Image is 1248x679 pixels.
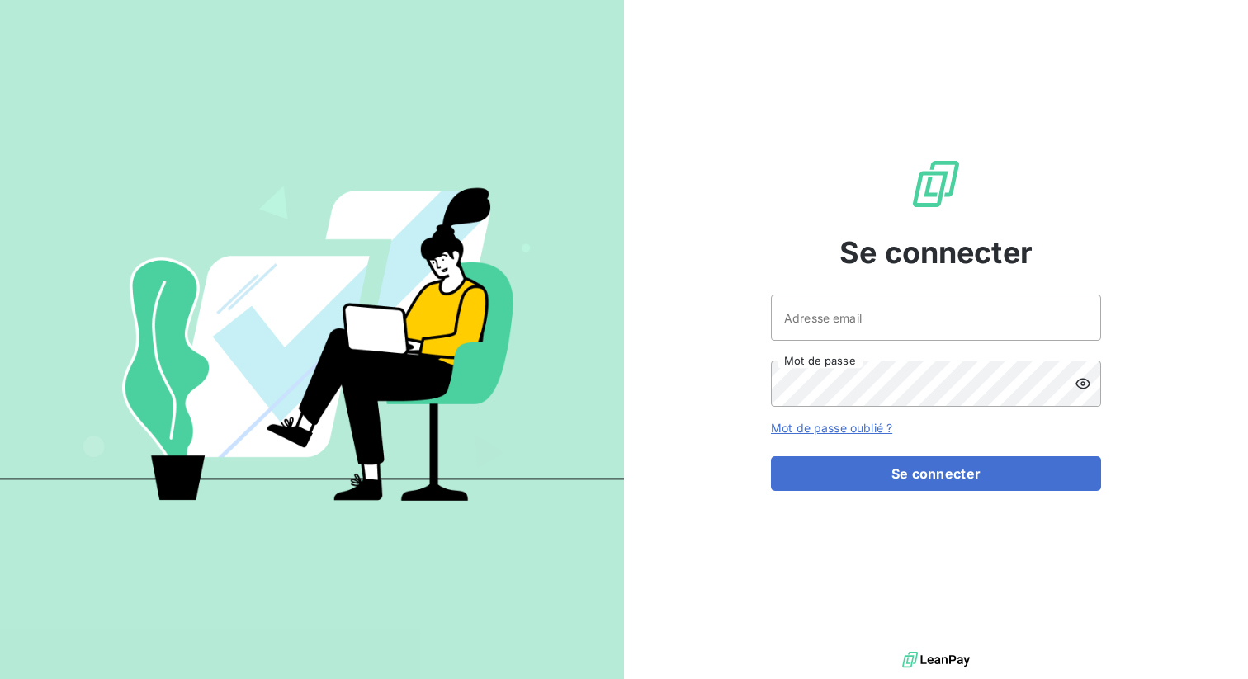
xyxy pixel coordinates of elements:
[771,456,1101,491] button: Se connecter
[771,295,1101,341] input: placeholder
[910,158,962,210] img: Logo LeanPay
[771,421,892,435] a: Mot de passe oublié ?
[902,648,970,672] img: logo
[839,230,1033,275] span: Se connecter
